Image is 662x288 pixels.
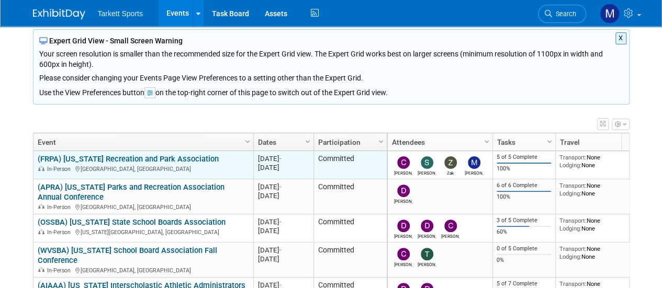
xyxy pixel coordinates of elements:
span: Lodging: [559,190,581,197]
span: Search [552,10,576,18]
td: Committed [313,243,387,278]
div: Connor Schlegel [394,260,412,267]
div: David Ross [394,232,412,239]
span: Column Settings [377,137,385,146]
a: (APRA) [US_STATE] Parks and Recreation Association Annual Conference [38,182,225,202]
div: 3 of 5 Complete [497,217,551,224]
span: Transport: [559,280,587,287]
img: Trent Gabbert [421,248,433,260]
span: - [279,155,282,163]
div: [DATE] [258,154,309,163]
img: Mathieu Martel [600,4,620,24]
span: In-Person [47,229,74,236]
span: Lodging: [559,162,581,169]
div: [GEOGRAPHIC_DATA], [GEOGRAPHIC_DATA] [38,266,249,274]
div: None None [559,245,635,260]
div: Mathieu Martel [465,169,483,176]
div: None None [559,182,635,197]
div: 60% [497,228,551,236]
span: In-Person [47,166,74,172]
a: Participation [318,133,380,151]
span: Transport: [559,182,587,189]
img: In-Person Event [38,267,44,272]
img: In-Person Event [38,166,44,171]
a: Column Settings [302,133,313,149]
span: Transport: [559,154,587,161]
td: Committed [313,214,387,243]
div: Chris Patton [441,232,459,239]
span: Lodging: [559,225,581,232]
span: Column Settings [304,137,312,146]
a: Event [38,133,246,151]
div: [US_STATE][GEOGRAPHIC_DATA], [GEOGRAPHIC_DATA] [38,227,249,236]
a: Travel [560,133,632,151]
div: [DATE] [258,191,309,200]
div: [DATE] [258,182,309,191]
a: Column Settings [242,133,253,149]
div: [DATE] [258,226,309,235]
div: Expert Grid View - Small Screen Warning [39,36,623,46]
span: Transport: [559,245,587,252]
span: Transport: [559,217,587,224]
img: Connor Schlegel [397,248,410,260]
span: Column Settings [483,137,491,146]
img: ExhibitDay [33,9,85,19]
div: [DATE] [258,246,309,255]
img: Zak Sigler [444,156,457,169]
img: David Dwyer [397,185,410,197]
a: (WVSBA) [US_STATE] School Board Association Fall Conference [38,246,217,265]
div: 0% [497,257,551,264]
span: In-Person [47,267,74,274]
a: (OSSBA) [US_STATE] State School Boards Association [38,217,226,227]
a: Search [538,5,586,23]
a: Dates [258,133,307,151]
a: Column Settings [544,133,555,149]
div: [DATE] [258,255,309,263]
div: Chris Wedge [394,169,412,176]
img: In-Person Event [38,204,44,209]
div: [GEOGRAPHIC_DATA], [GEOGRAPHIC_DATA] [38,202,249,211]
span: Lodging: [559,253,581,260]
span: Tarkett Sports [98,9,143,18]
div: 100% [497,165,551,172]
div: None None [559,154,635,169]
div: 6 of 6 Complete [497,182,551,189]
div: Trent Gabbert [418,260,436,267]
span: In-Person [47,204,74,211]
img: Dennis Regan [421,220,433,232]
div: 0 of 5 Complete [497,245,551,252]
div: None None [559,217,635,232]
button: X [615,32,626,44]
td: Committed [313,151,387,179]
a: (FRPA) [US_STATE] Recreation and Park Association [38,154,219,164]
img: Chris Patton [444,220,457,232]
div: 5 of 7 Complete [497,280,551,287]
img: David Ross [397,220,410,232]
div: Use the View Preferences button on the top-right corner of this page to switch out of the Expert ... [39,83,623,98]
a: Tasks [497,133,548,151]
div: Please consider changing your Events Page View Preferences to a setting other than the Expert Grid. [39,70,623,83]
div: Serge Silva [418,169,436,176]
img: Serge Silva [421,156,433,169]
img: Chris Wedge [397,156,410,169]
div: 100% [497,193,551,201]
div: [DATE] [258,163,309,172]
div: Zak Sigler [441,169,459,176]
div: [DATE] [258,217,309,226]
span: - [279,183,282,191]
img: Mathieu Martel [468,156,480,169]
div: Dennis Regan [418,232,436,239]
a: Column Settings [481,133,492,149]
a: Column Settings [375,133,387,149]
span: - [279,246,282,254]
img: In-Person Event [38,229,44,234]
td: Committed [313,179,387,214]
div: [GEOGRAPHIC_DATA], [GEOGRAPHIC_DATA] [38,164,249,173]
div: Your screen resolution is smaller than the recommended size for the Expert Grid view. The Expert ... [39,46,623,83]
div: David Dwyer [394,197,412,204]
span: Column Settings [243,137,252,146]
span: - [279,218,282,226]
span: Column Settings [545,137,554,146]
div: 5 of 5 Complete [497,154,551,161]
a: Attendees [392,133,486,151]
